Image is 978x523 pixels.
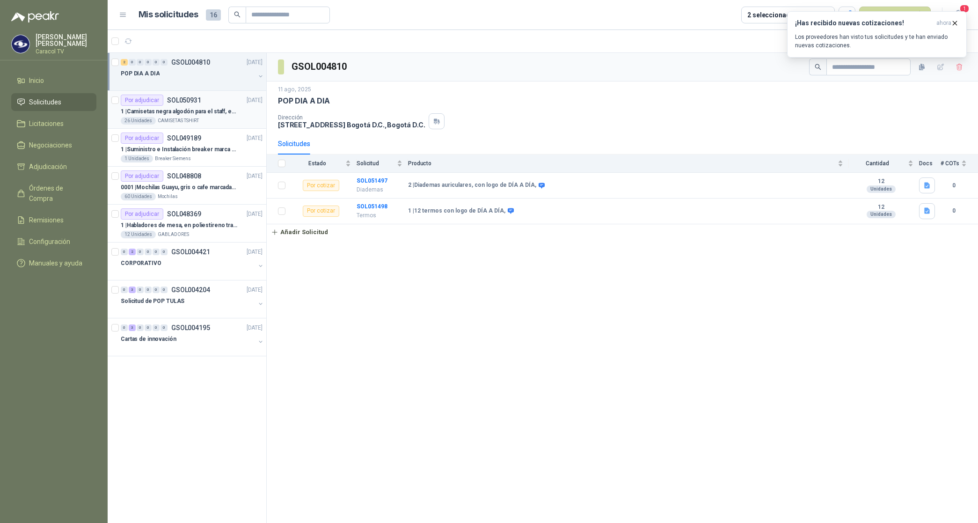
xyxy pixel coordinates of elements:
[171,249,210,255] p: GSOL004421
[121,208,163,220] div: Por adjudicar
[108,205,266,243] a: Por adjudicarSOL048369[DATE] 1 |Habladores de mesa, en poliestireno translucido (SOLO EL SOPORTE)...
[158,117,199,125] p: CAMISETAS TSHIRT
[867,185,896,193] div: Unidades
[357,155,408,173] th: Solicitud
[121,193,156,200] div: 60 Unidades
[171,287,210,293] p: GSOL004204
[849,160,906,167] span: Cantidad
[137,324,144,331] div: 0
[11,158,96,176] a: Adjudicación
[919,155,941,173] th: Docs
[247,58,263,67] p: [DATE]
[247,324,263,332] p: [DATE]
[267,224,978,240] a: Añadir Solicitud
[11,211,96,229] a: Remisiones
[303,180,339,191] div: Por cotizar
[121,284,264,314] a: 0 3 0 0 0 0 GSOL004204[DATE] Solicitud de POP TULAS
[357,203,387,210] a: SOL051498
[292,59,348,74] h3: GSOL004810
[121,145,237,154] p: 1 | Suministro e Instalación breaker marca SIEMENS modelo:3WT82026AA, Regulable de 800A - 2000 AMP
[121,259,161,268] p: CORPORATIVO
[247,286,263,295] p: [DATE]
[11,179,96,207] a: Órdenes de Compra
[303,206,339,217] div: Por cotizar
[129,59,136,66] div: 0
[815,64,821,70] span: search
[167,97,201,103] p: SOL050931
[167,173,201,179] p: SOL048808
[795,33,959,50] p: Los proveedores han visto tus solicitudes y te han enviado nuevas cotizaciones.
[121,107,237,116] p: 1 | Camisetas negra algodón para el staff, estampadas en espalda y frente con el logo
[161,324,168,331] div: 0
[11,11,59,22] img: Logo peakr
[153,324,160,331] div: 0
[145,324,152,331] div: 0
[795,19,933,27] h3: ¡Has recibido nuevas cotizaciones!
[139,8,198,22] h1: Mis solicitudes
[29,183,88,204] span: Órdenes de Compra
[29,97,61,107] span: Solicitudes
[206,9,221,21] span: 16
[121,69,160,78] p: POP DIA A DIA
[121,133,163,144] div: Por adjudicar
[950,7,967,23] button: 1
[278,121,425,129] p: [STREET_ADDRESS] Bogotá D.C. , Bogotá D.C.
[155,155,191,162] p: Breaker Siemens
[267,224,332,240] button: Añadir Solicitud
[158,231,189,238] p: GABLADORES
[121,170,163,182] div: Por adjudicar
[247,248,263,257] p: [DATE]
[859,7,931,23] button: Nueva solicitud
[145,249,152,255] div: 0
[108,91,266,129] a: Por adjudicarSOL050931[DATE] 1 |Camisetas negra algodón para el staff, estampadas en espalda y fr...
[408,160,836,167] span: Producto
[121,287,128,293] div: 0
[11,233,96,250] a: Configuración
[121,249,128,255] div: 0
[11,115,96,133] a: Licitaciones
[108,167,266,205] a: Por adjudicarSOL048808[DATE] 0001 |Mochilas Guayu, gris o cafe marcadas con un logo60 UnidadesMoc...
[849,155,919,173] th: Cantidad
[11,72,96,89] a: Inicio
[121,335,176,344] p: Cartas de innovación
[137,287,144,293] div: 0
[121,297,184,306] p: Solicitud de POP TULAS
[121,117,156,125] div: 26 Unidades
[129,249,136,255] div: 2
[121,221,237,230] p: 1 | Habladores de mesa, en poliestireno translucido (SOLO EL SOPORTE)
[29,162,67,172] span: Adjudicación
[959,4,970,13] span: 1
[29,236,70,247] span: Configuración
[941,155,978,173] th: # COTs
[357,211,402,220] p: Termos
[137,249,144,255] div: 0
[129,324,136,331] div: 3
[137,59,144,66] div: 0
[12,35,29,53] img: Company Logo
[161,59,168,66] div: 0
[291,155,357,173] th: Estado
[11,136,96,154] a: Negociaciones
[936,19,951,27] span: ahora
[36,49,96,54] p: Caracol TV
[145,59,152,66] div: 0
[161,287,168,293] div: 0
[278,114,425,121] p: Dirección
[29,258,82,268] span: Manuales y ayuda
[29,75,44,86] span: Inicio
[161,249,168,255] div: 0
[121,155,153,162] div: 1 Unidades
[121,95,163,106] div: Por adjudicar
[787,11,967,58] button: ¡Has recibido nuevas cotizaciones!ahora Los proveedores han visto tus solicitudes y te han enviad...
[121,57,264,87] a: 2 0 0 0 0 0 GSOL004810[DATE] POP DIA A DIA
[11,93,96,111] a: Solicitudes
[357,160,395,167] span: Solicitud
[153,59,160,66] div: 0
[153,287,160,293] div: 0
[278,96,330,106] p: POP DIA A DIA
[357,185,402,194] p: Diademas
[167,211,201,217] p: SOL048369
[167,135,201,141] p: SOL049189
[158,193,178,200] p: Mochilas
